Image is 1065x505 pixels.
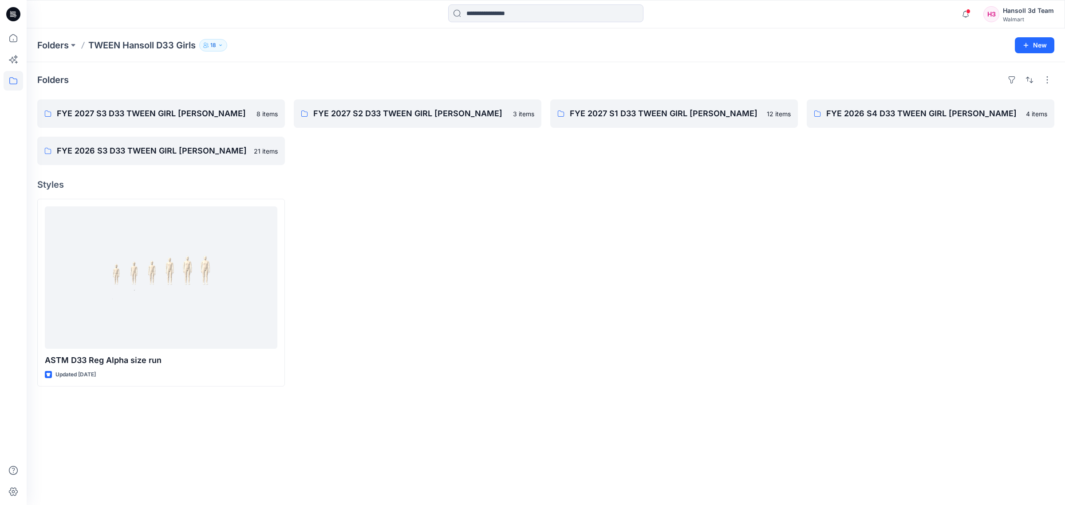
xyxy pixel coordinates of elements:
p: 18 [210,40,216,50]
p: Updated [DATE] [55,370,96,379]
a: FYE 2027 S2 D33 TWEEN GIRL [PERSON_NAME]3 items [294,99,541,128]
p: FYE 2027 S1 D33 TWEEN GIRL [PERSON_NAME] [570,107,761,120]
p: FYE 2027 S3 D33 TWEEN GIRL [PERSON_NAME] [57,107,251,120]
p: ASTM D33 Reg Alpha size run [45,354,277,367]
p: FYE 2026 S4 D33 TWEEN GIRL [PERSON_NAME] [826,107,1021,120]
div: H3 [983,6,999,22]
p: 8 items [256,109,278,118]
div: Hansoll 3d Team [1003,5,1054,16]
a: FYE 2026 S3 D33 TWEEN GIRL [PERSON_NAME]21 items [37,137,285,165]
div: Walmart [1003,16,1054,23]
p: 3 items [513,109,534,118]
p: FYE 2027 S2 D33 TWEEN GIRL [PERSON_NAME] [313,107,508,120]
button: 18 [199,39,227,51]
a: FYE 2026 S4 D33 TWEEN GIRL [PERSON_NAME]4 items [807,99,1054,128]
h4: Folders [37,75,69,85]
p: 21 items [254,146,278,156]
p: FYE 2026 S3 D33 TWEEN GIRL [PERSON_NAME] [57,145,248,157]
a: ASTM D33 Reg Alpha size run [45,206,277,349]
a: Folders [37,39,69,51]
a: FYE 2027 S1 D33 TWEEN GIRL [PERSON_NAME]12 items [550,99,798,128]
p: 4 items [1026,109,1047,118]
a: FYE 2027 S3 D33 TWEEN GIRL [PERSON_NAME]8 items [37,99,285,128]
h4: Styles [37,179,1054,190]
p: TWEEN Hansoll D33 Girls [88,39,196,51]
button: New [1015,37,1054,53]
p: 12 items [767,109,791,118]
